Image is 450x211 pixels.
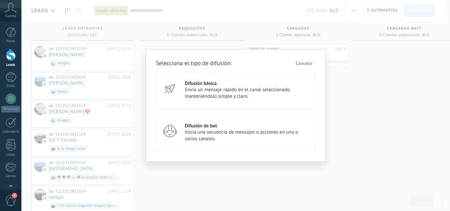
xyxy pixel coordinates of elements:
[1,106,20,112] div: WhatsApp
[296,61,313,66] span: Cancelar
[1,174,20,178] div: Correo
[185,87,310,100] span: Envía un mensaje rápido en el canal seleccionado, manteniéndolo simple y claro.
[1,130,20,134] div: Calendario
[185,123,310,129] h3: Difusión de bot
[185,80,310,87] h3: Difusión básica
[1,153,20,157] div: Listas
[293,58,316,68] button: Cancelar
[5,14,16,18] span: Cuenta
[1,63,20,67] div: Leads
[156,59,232,67] h2: Selecciona el tipo de difusión:
[185,129,310,142] span: Inicia una secuencia de mensajes o acciones en uno o varios canales.
[1,39,20,43] div: Panel
[1,84,20,88] div: Chats
[12,193,17,198] span: 3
